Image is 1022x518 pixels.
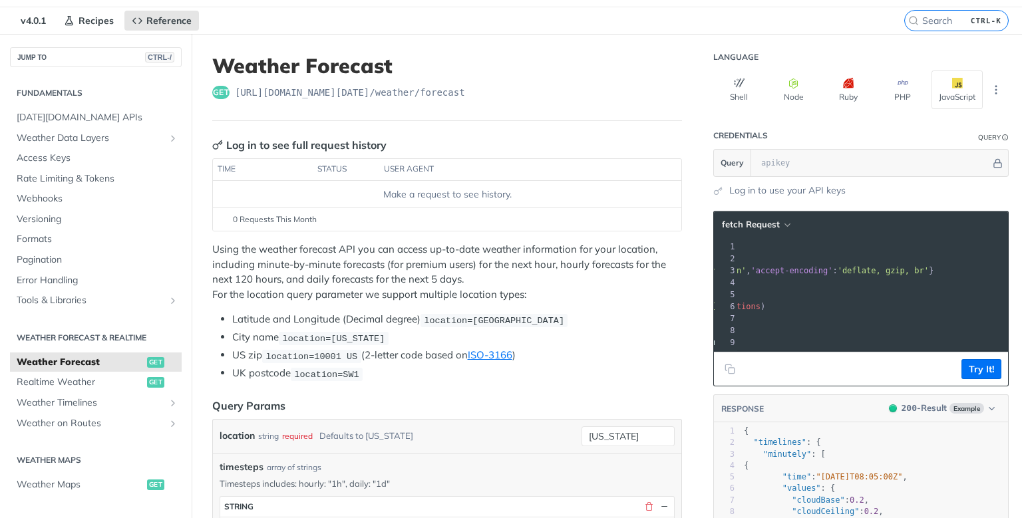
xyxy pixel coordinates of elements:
div: string [224,501,254,511]
span: options [727,302,761,311]
div: Defaults to [US_STATE] [319,426,413,446]
span: : { [744,483,835,493]
span: Weather Timelines [17,396,164,410]
div: 2 [715,253,737,265]
a: Log in to use your API keys [729,184,846,197]
span: v4.0.1 [13,11,53,31]
div: Make a request to see history. [218,188,676,201]
span: { [744,426,749,436]
span: [DATE][DOMAIN_NAME] APIs [17,111,178,124]
span: Weather on Routes [17,417,164,430]
span: Weather Data Layers [17,132,164,145]
button: Delete [643,501,655,513]
div: Query Params [212,398,285,414]
div: 3 [715,265,737,277]
div: 5 [715,289,737,301]
span: Example [949,403,984,414]
button: Try It! [961,359,1001,379]
h2: Weather Forecast & realtime [10,332,182,344]
button: string [220,497,674,517]
span: 0.2 [850,495,864,505]
span: 0 Requests This Month [233,213,317,225]
a: Access Keys [10,148,182,168]
span: get [147,377,164,388]
span: Query [721,157,744,169]
th: time [213,159,313,180]
i: Information [1002,134,1009,141]
div: Credentials [713,130,768,141]
span: Reference [146,15,192,27]
h2: Weather Maps [10,454,182,466]
span: CTRL-/ [145,52,174,63]
button: Show subpages for Weather Data Layers [168,133,178,144]
a: Recipes [57,11,121,31]
a: Weather TimelinesShow subpages for Weather Timelines [10,393,182,413]
span: location=[US_STATE] [282,333,385,343]
div: 4 [715,277,737,289]
span: Formats [17,233,178,246]
button: 200200-ResultExample [882,402,1001,415]
div: 4 [714,460,735,471]
span: 'accept-encoding' [751,266,833,275]
div: QueryInformation [978,132,1009,142]
a: Realtime Weatherget [10,372,182,392]
span: : { [744,438,821,447]
span: get [212,86,230,99]
span: Versioning [17,213,178,226]
span: Rate Limiting & Tokens [17,172,178,186]
input: apikey [755,150,991,176]
div: - Result [902,402,947,415]
div: Log in to see full request history [212,137,387,153]
a: Error Handling [10,271,182,291]
span: Pagination [17,253,178,267]
div: 1 [715,241,737,253]
div: 1 [714,426,735,437]
button: RESPONSE [721,402,765,416]
span: : [ [744,450,826,459]
div: array of strings [267,461,321,473]
span: Webhooks [17,192,178,205]
h1: Weather Forecast [212,54,682,78]
div: string [258,426,279,446]
a: Weather on RoutesShow subpages for Weather on Routes [10,414,182,434]
li: US zip (2-letter code based on ) [232,348,682,363]
div: 6 [714,483,735,494]
a: Reference [124,11,199,31]
span: 'deflate, gzip, br' [838,266,929,275]
a: Weather Forecastget [10,352,182,372]
span: "minutely" [763,450,811,459]
span: timesteps [220,460,263,474]
svg: Search [908,15,919,26]
button: Hide [658,501,670,513]
span: location=[GEOGRAPHIC_DATA] [424,315,564,325]
li: Latitude and Longitude (Decimal degree) [232,312,682,327]
div: 7 [715,313,737,324]
div: 5 [714,471,735,483]
button: Query [714,150,751,176]
span: location=SW1 [294,369,359,379]
a: Webhooks [10,189,182,209]
a: Versioning [10,209,182,229]
button: Ruby [822,70,874,109]
a: [DATE][DOMAIN_NAME] APIs [10,108,182,128]
button: JavaScript [932,70,983,109]
span: 200 [889,404,897,412]
button: Show subpages for Weather on Routes [168,418,178,429]
a: Weather Data LayersShow subpages for Weather Data Layers [10,128,182,148]
button: Node [768,70,819,109]
span: Access Keys [17,152,178,165]
button: Shell [713,70,765,109]
div: 2 [714,437,735,448]
div: 6 [715,301,737,313]
span: : , [744,507,884,516]
span: Weather Maps [17,478,144,491]
span: : , [744,472,908,481]
span: Tools & Libraries [17,294,164,307]
span: Realtime Weather [17,376,144,389]
th: status [313,159,379,180]
a: Formats [10,229,182,249]
h2: Fundamentals [10,87,182,99]
div: 9 [715,336,737,348]
span: location=10001 US [265,351,357,361]
th: user agent [379,159,655,180]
